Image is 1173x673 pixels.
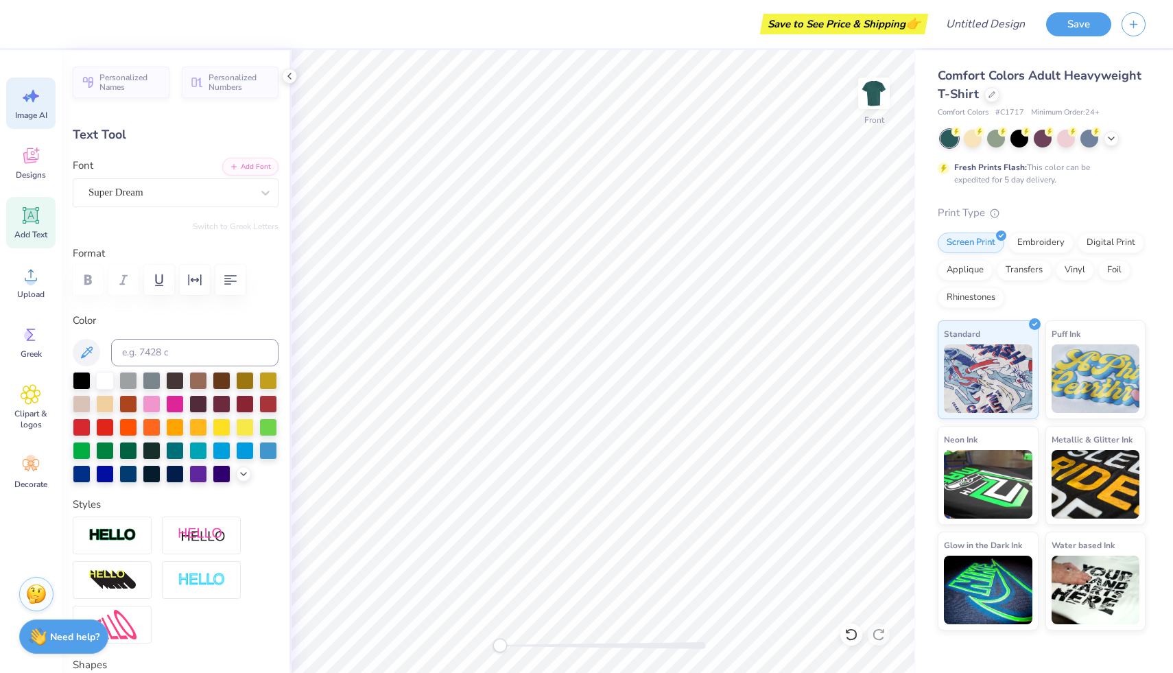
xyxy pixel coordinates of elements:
span: Clipart & logos [8,408,54,430]
span: # C1717 [995,107,1024,119]
input: e.g. 7428 c [111,339,279,366]
span: Designs [16,169,46,180]
strong: Fresh Prints Flash: [954,162,1027,173]
span: Personalized Numbers [209,73,270,92]
button: Add Font [222,158,279,176]
img: Standard [944,344,1032,413]
img: Negative Space [178,572,226,588]
img: Glow in the Dark Ink [944,556,1032,624]
div: Embroidery [1008,233,1074,253]
button: Save [1046,12,1111,36]
img: Shadow [178,527,226,544]
img: Puff Ink [1052,344,1140,413]
span: Add Text [14,229,47,240]
img: 3D Illusion [88,569,137,591]
label: Color [73,313,279,329]
button: Switch to Greek Letters [193,221,279,232]
div: Applique [938,260,993,281]
img: Metallic & Glitter Ink [1052,450,1140,519]
div: Save to See Price & Shipping [763,14,925,34]
div: Digital Print [1078,233,1144,253]
span: Image AI [15,110,47,121]
span: Water based Ink [1052,538,1115,552]
div: Foil [1098,260,1130,281]
label: Format [73,246,279,261]
div: Transfers [997,260,1052,281]
label: Font [73,158,93,174]
span: Metallic & Glitter Ink [1052,432,1133,447]
div: Print Type [938,205,1146,221]
span: Greek [21,349,42,359]
span: Puff Ink [1052,327,1080,341]
div: Front [864,114,884,126]
div: This color can be expedited for 5 day delivery. [954,161,1123,186]
span: 👉 [905,15,921,32]
div: Screen Print [938,233,1004,253]
span: Decorate [14,479,47,490]
div: Text Tool [73,126,279,144]
img: Front [860,80,888,107]
div: Accessibility label [493,639,507,652]
span: Minimum Order: 24 + [1031,107,1100,119]
span: Neon Ink [944,432,977,447]
strong: Need help? [50,630,99,644]
img: Water based Ink [1052,556,1140,624]
img: Stroke [88,528,137,543]
span: Glow in the Dark Ink [944,538,1022,552]
span: Upload [17,289,45,300]
button: Personalized Numbers [182,67,279,98]
span: Personalized Names [99,73,161,92]
input: Untitled Design [935,10,1036,38]
label: Styles [73,497,101,512]
span: Comfort Colors [938,107,988,119]
img: Neon Ink [944,450,1032,519]
span: Standard [944,327,980,341]
div: Vinyl [1056,260,1094,281]
img: Free Distort [88,610,137,639]
span: Comfort Colors Adult Heavyweight T-Shirt [938,67,1141,102]
button: Personalized Names [73,67,169,98]
div: Rhinestones [938,287,1004,308]
label: Shapes [73,657,107,673]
